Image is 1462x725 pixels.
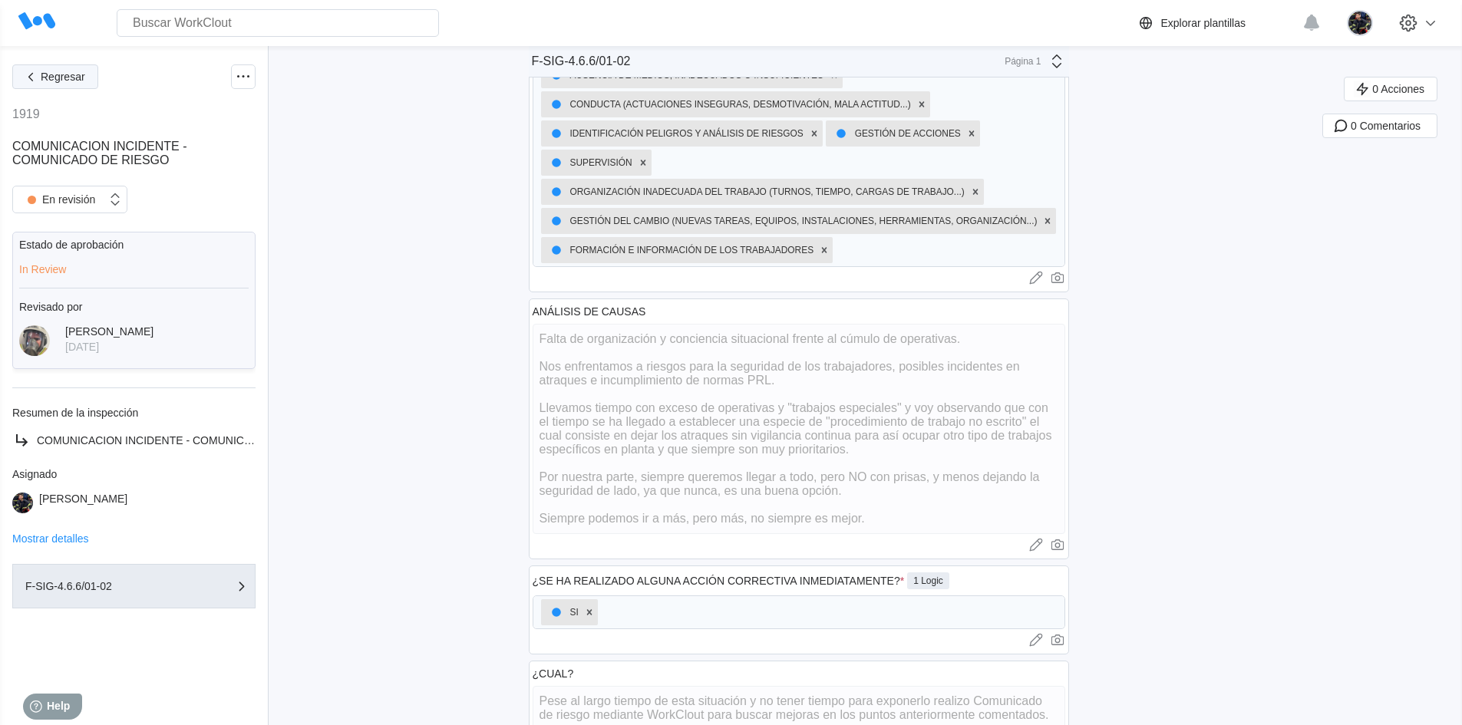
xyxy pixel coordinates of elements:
a: Explorar plantillas [1137,14,1295,32]
div: En revisión [21,189,95,210]
div: Estado de aprobación [19,239,249,251]
img: 2f847459-28ef-4a61-85e4-954d408df519.jpg [19,325,50,356]
button: Regresar [12,64,98,89]
img: 2a7a337f-28ec-44a9-9913-8eaa51124fce.jpg [1347,10,1373,36]
textarea: Falta de organización y conciencia situacional frente al cúmulo de operativas. Nos enfrentamos a ... [533,324,1065,534]
div: [PERSON_NAME] [65,325,153,338]
button: 0 Acciones [1344,77,1437,101]
div: 1919 [12,107,40,121]
div: [PERSON_NAME] [39,493,127,513]
div: Página 1 [1003,56,1041,67]
button: Mostrar detalles [12,533,89,544]
div: Resumen de la inspección [12,407,256,419]
span: COMUNICACION INCIDENTE - COMUNICADO DE RIESGO [12,140,187,166]
div: ¿SE HA REALIZADO ALGUNA ACCIÓN CORRECTIVA INMEDIATAMENTE? [533,575,905,587]
div: Revisado por [19,301,249,313]
div: Explorar plantillas [1161,17,1246,29]
span: 0 Acciones [1372,84,1424,94]
span: COMUNICACION INCIDENTE - COMUNICADO DE RIESGO [37,434,330,447]
div: Asignado [12,468,256,480]
div: 1 Logic [907,572,949,589]
button: F-SIG-4.6.6/01-02 [12,564,256,608]
div: ANÁLISIS DE CAUSAS [533,305,646,318]
span: 0 Comentarios [1351,120,1421,131]
img: 2a7a337f-28ec-44a9-9913-8eaa51124fce.jpg [12,493,33,513]
div: F-SIG-4.6.6/01-02 [25,581,179,592]
span: Regresar [41,71,85,82]
div: In Review [19,263,249,275]
div: F-SIG-4.6.6/01-02 [532,54,631,68]
input: Buscar WorkClout [117,9,439,37]
div: [DATE] [65,341,153,353]
div: ¿CUAL? [533,667,574,680]
a: COMUNICACION INCIDENTE - COMUNICADO DE RIESGO [12,431,256,450]
button: 0 Comentarios [1322,114,1437,138]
